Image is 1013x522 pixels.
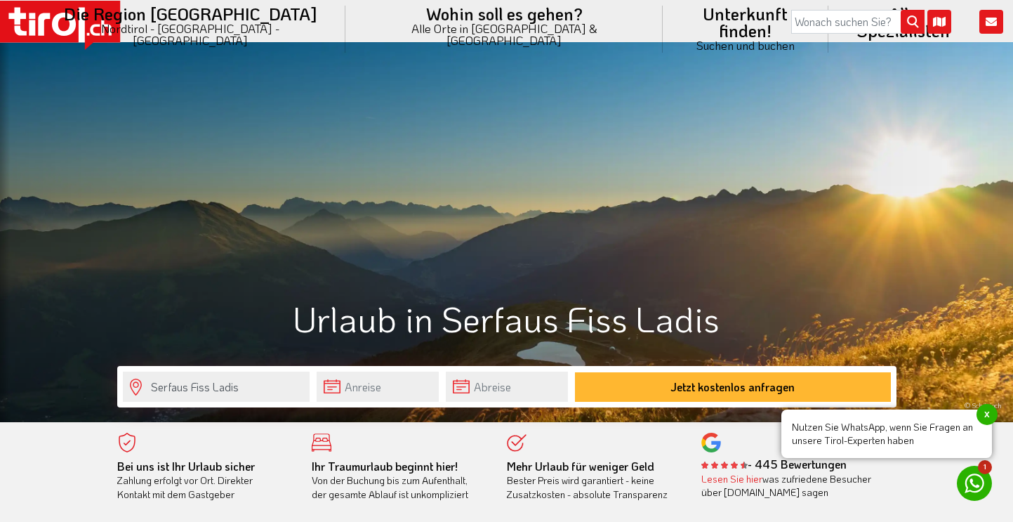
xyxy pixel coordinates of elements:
[701,457,847,471] b: - 445 Bewertungen
[52,22,329,46] small: Nordtirol - [GEOGRAPHIC_DATA] - [GEOGRAPHIC_DATA]
[791,10,925,34] input: Wonach suchen Sie?
[680,39,811,51] small: Suchen und buchen
[927,10,951,34] i: Karte öffnen
[978,460,992,474] span: 1
[123,372,310,402] input: Wo soll's hingehen?
[312,459,458,474] b: Ihr Traumurlaub beginnt hier!
[312,459,486,502] div: Von der Buchung bis zum Aufenthalt, der gesamte Ablauf ist unkompliziert
[117,299,896,338] h1: Urlaub in Serfaus Fiss Ladis
[117,459,255,474] b: Bei uns ist Ihr Urlaub sicher
[701,472,875,500] div: was zufriedene Besucher über [DOMAIN_NAME] sagen
[957,466,992,501] a: 1 Nutzen Sie WhatsApp, wenn Sie Fragen an unsere Tirol-Experten habenx
[362,22,646,46] small: Alle Orte in [GEOGRAPHIC_DATA] & [GEOGRAPHIC_DATA]
[507,459,681,502] div: Bester Preis wird garantiert - keine Zusatzkosten - absolute Transparenz
[781,410,992,458] span: Nutzen Sie WhatsApp, wenn Sie Fragen an unsere Tirol-Experten haben
[446,372,568,402] input: Abreise
[575,372,891,402] button: Jetzt kostenlos anfragen
[976,404,998,425] span: x
[117,459,291,502] div: Zahlung erfolgt vor Ort. Direkter Kontakt mit dem Gastgeber
[979,10,1003,34] i: Kontakt
[507,459,654,474] b: Mehr Urlaub für weniger Geld
[701,472,762,485] a: Lesen Sie hier
[317,372,439,402] input: Anreise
